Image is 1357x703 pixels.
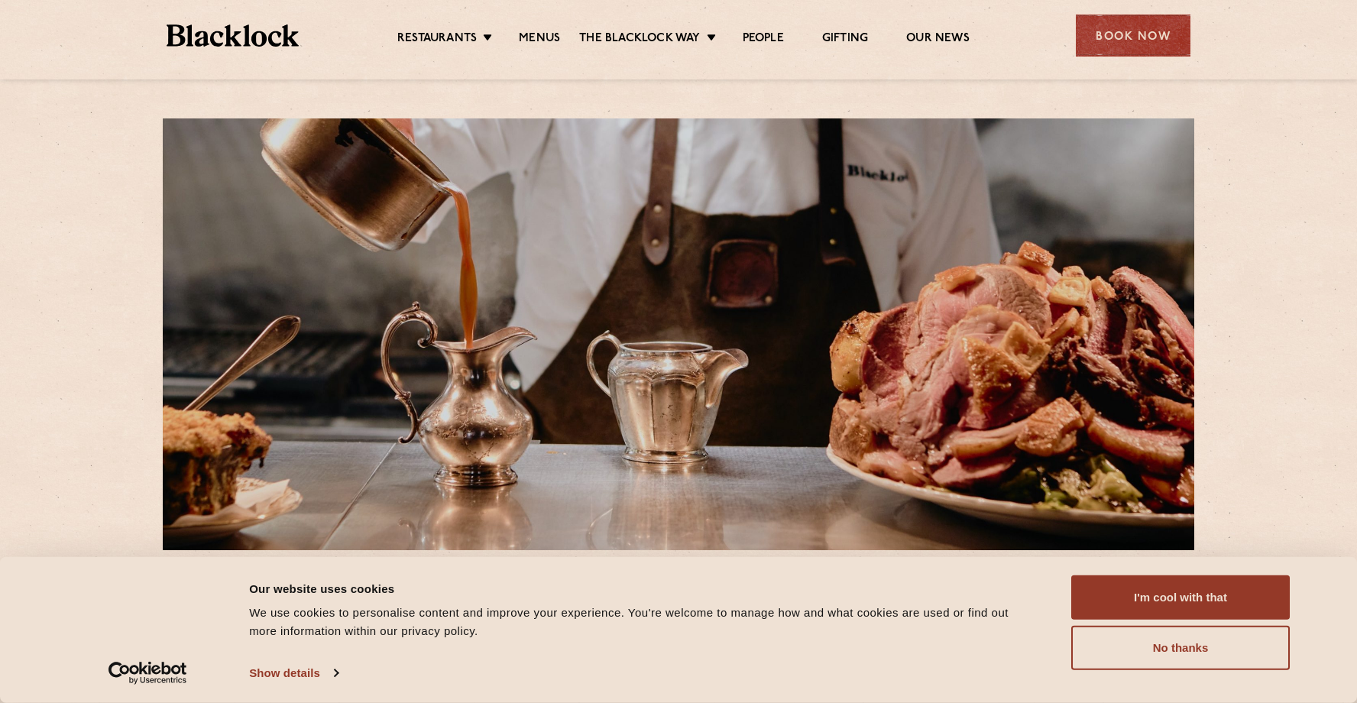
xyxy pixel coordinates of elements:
[1071,575,1290,620] button: I'm cool with that
[822,31,868,48] a: Gifting
[81,662,215,685] a: Usercentrics Cookiebot - opens in a new window
[579,31,700,48] a: The Blacklock Way
[743,31,784,48] a: People
[249,604,1037,640] div: We use cookies to personalise content and improve your experience. You're welcome to manage how a...
[167,24,299,47] img: BL_Textured_Logo-footer-cropped.svg
[1071,626,1290,670] button: No thanks
[1076,15,1190,57] div: Book Now
[519,31,560,48] a: Menus
[249,662,338,685] a: Show details
[397,31,477,48] a: Restaurants
[249,579,1037,598] div: Our website uses cookies
[906,31,970,48] a: Our News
